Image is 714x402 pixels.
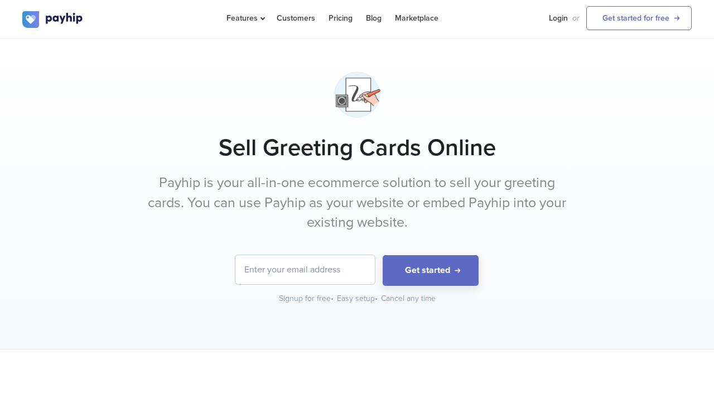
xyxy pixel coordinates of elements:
p: Payhip is your all-in-one ecommerce solution to sell your greeting cards. You can use Payhip as y... [148,173,566,233]
div: Signup for free [279,293,335,304]
input: Enter your email address [235,255,375,284]
img: logo.svg [22,11,84,28]
img: ink-drawing-1-3a04a03t7q3xosnogrug4.png [329,66,385,123]
span: • [375,294,378,303]
span: Features [226,13,263,23]
button: Get started [383,255,479,286]
a: Get started for free [586,6,692,30]
h1: Sell Greeting Cards Online [22,134,692,162]
span: • [331,294,334,303]
div: Easy setup [337,293,379,304]
div: Cancel any time [381,293,436,304]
